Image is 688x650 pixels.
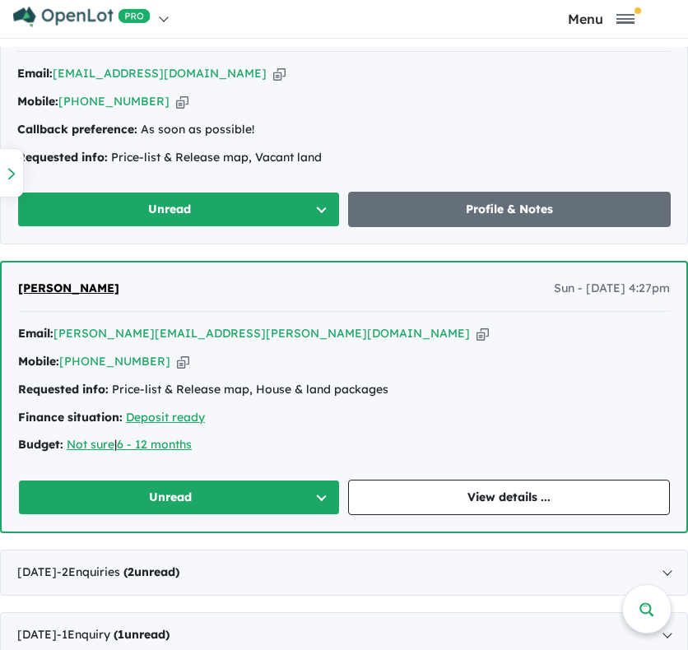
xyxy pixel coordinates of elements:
[18,480,340,515] button: Unread
[18,382,109,397] strong: Requested info:
[57,564,179,579] span: - 2 Enquir ies
[273,65,286,82] button: Copy
[17,120,671,140] div: As soon as possible!
[59,354,170,369] a: [PHONE_NUMBER]
[126,410,205,425] a: Deposit ready
[18,437,63,452] strong: Budget:
[17,94,58,109] strong: Mobile:
[554,279,670,299] span: Sun - [DATE] 4:27pm
[18,410,123,425] strong: Finance situation:
[117,437,192,452] a: 6 - 12 months
[17,148,671,168] div: Price-list & Release map, Vacant land
[18,354,59,369] strong: Mobile:
[176,93,188,110] button: Copy
[17,66,53,81] strong: Email:
[57,627,170,642] span: - 1 Enquir y
[18,281,119,295] span: [PERSON_NAME]
[58,94,170,109] a: [PHONE_NUMBER]
[53,326,470,341] a: [PERSON_NAME][EMAIL_ADDRESS][PERSON_NAME][DOMAIN_NAME]
[18,380,670,400] div: Price-list & Release map, House & land packages
[123,564,179,579] strong: ( unread)
[17,150,108,165] strong: Requested info:
[118,627,124,642] span: 1
[17,122,137,137] strong: Callback preference:
[13,7,151,27] img: Openlot PRO Logo White
[17,192,340,227] button: Unread
[18,435,670,455] div: |
[18,279,119,299] a: [PERSON_NAME]
[18,326,53,341] strong: Email:
[128,564,134,579] span: 2
[518,11,685,26] button: Toggle navigation
[53,66,267,81] a: [EMAIL_ADDRESS][DOMAIN_NAME]
[177,353,189,370] button: Copy
[67,437,114,452] a: Not sure
[114,627,170,642] strong: ( unread)
[348,192,671,227] a: Profile & Notes
[348,480,670,515] a: View details ...
[476,325,489,342] button: Copy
